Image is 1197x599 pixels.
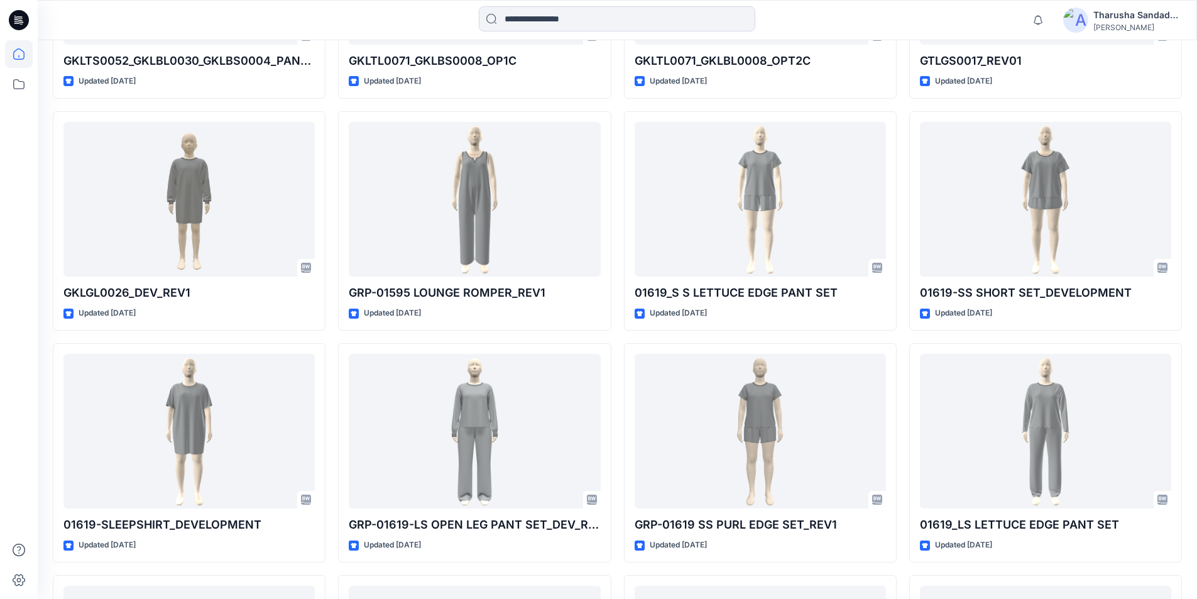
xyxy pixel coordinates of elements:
a: 01619_LS LETTUCE EDGE PANT SET [920,354,1171,509]
a: 01619_S S LETTUCE EDGE PANT SET [635,122,886,277]
p: GRP-01619 SS PURL EDGE SET_REV1 [635,516,886,534]
p: GKLGL0026_DEV_REV1 [63,284,315,302]
p: 01619-SS SHORT SET_DEVELOPMENT [920,284,1171,302]
p: Updated [DATE] [79,539,136,552]
p: Updated [DATE] [364,75,421,88]
a: GRP-01619 SS PURL EDGE SET_REV1 [635,354,886,509]
p: Updated [DATE] [650,75,707,88]
a: GRP-01619-LS OPEN LEG PANT SET_DEV_REV1 [349,354,600,509]
p: 01619_LS LETTUCE EDGE PANT SET [920,516,1171,534]
p: 01619_S S LETTUCE EDGE PANT SET [635,284,886,302]
a: 01619-SS SHORT SET_DEVELOPMENT [920,122,1171,277]
p: GRP-01619-LS OPEN LEG PANT SET_DEV_REV1 [349,516,600,534]
img: avatar [1063,8,1088,33]
p: GTLGS0017_REV01 [920,52,1171,70]
p: GKLTS0052_GKLBL0030_GKLBS0004_PANT & TOP_REV1 [63,52,315,70]
a: GRP-01595 LOUNGE ROMPER_REV1 [349,122,600,277]
p: Updated [DATE] [650,539,707,552]
div: Tharusha Sandadeepa [1093,8,1181,23]
a: 01619-SLEEPSHIRT_DEVELOPMENT [63,354,315,509]
p: Updated [DATE] [364,539,421,552]
p: Updated [DATE] [935,539,992,552]
p: Updated [DATE] [935,75,992,88]
a: GKLGL0026_DEV_REV1 [63,122,315,277]
p: Updated [DATE] [79,75,136,88]
p: GRP-01595 LOUNGE ROMPER_REV1 [349,284,600,302]
p: Updated [DATE] [79,307,136,320]
p: GKLTL0071_GKLBS0008_OP1C [349,52,600,70]
p: Updated [DATE] [935,307,992,320]
div: [PERSON_NAME] [1093,23,1181,32]
p: Updated [DATE] [364,307,421,320]
p: 01619-SLEEPSHIRT_DEVELOPMENT [63,516,315,534]
p: GKLTL0071_GKLBL0008_OPT2C [635,52,886,70]
p: Updated [DATE] [650,307,707,320]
